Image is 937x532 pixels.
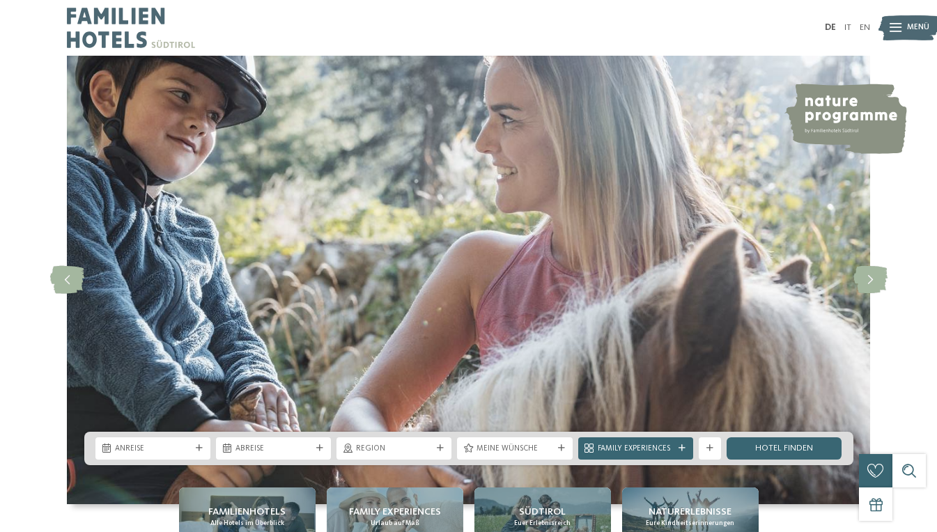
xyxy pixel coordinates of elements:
span: Region [356,444,432,455]
a: Hotel finden [727,437,842,460]
a: EN [860,23,870,32]
a: IT [844,23,851,32]
span: Südtirol [519,505,566,519]
span: Familienhotels [208,505,286,519]
span: Meine Wünsche [477,444,552,455]
span: Family Experiences [598,444,674,455]
span: Family Experiences [349,505,441,519]
span: Naturerlebnisse [649,505,731,519]
span: Anreise [115,444,191,455]
span: Eure Kindheitserinnerungen [646,519,734,528]
img: Familienhotels Südtirol: The happy family places [67,56,870,504]
img: nature programme by Familienhotels Südtirol [784,84,907,154]
span: Euer Erlebnisreich [514,519,571,528]
span: Urlaub auf Maß [371,519,419,528]
span: Menü [907,22,929,33]
span: Alle Hotels im Überblick [210,519,284,528]
span: Abreise [235,444,311,455]
a: DE [825,23,836,32]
